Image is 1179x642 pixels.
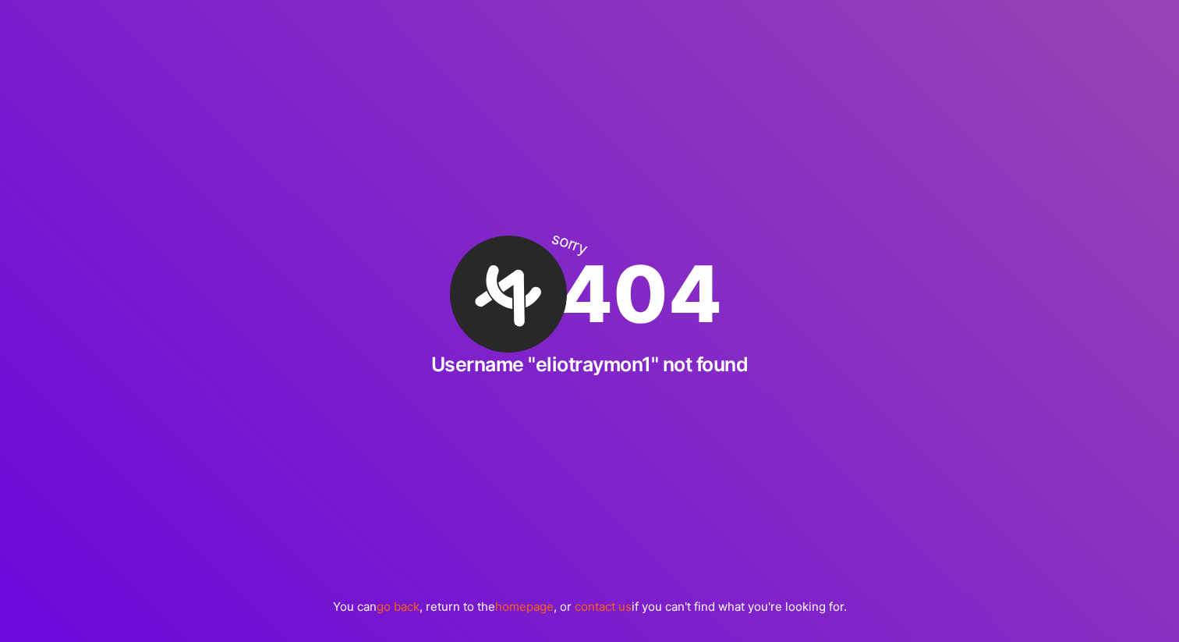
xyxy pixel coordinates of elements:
[430,215,587,373] img: A·Team
[495,599,554,614] a: homepage
[377,599,420,614] a: go back
[431,353,749,376] h2: Username "eliotraymon1" not found
[458,236,722,353] div: 404
[575,599,632,614] a: contact us
[549,229,589,257] div: sorry
[333,598,847,615] p: You can , return to the , or if you can't find what you're looking for.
